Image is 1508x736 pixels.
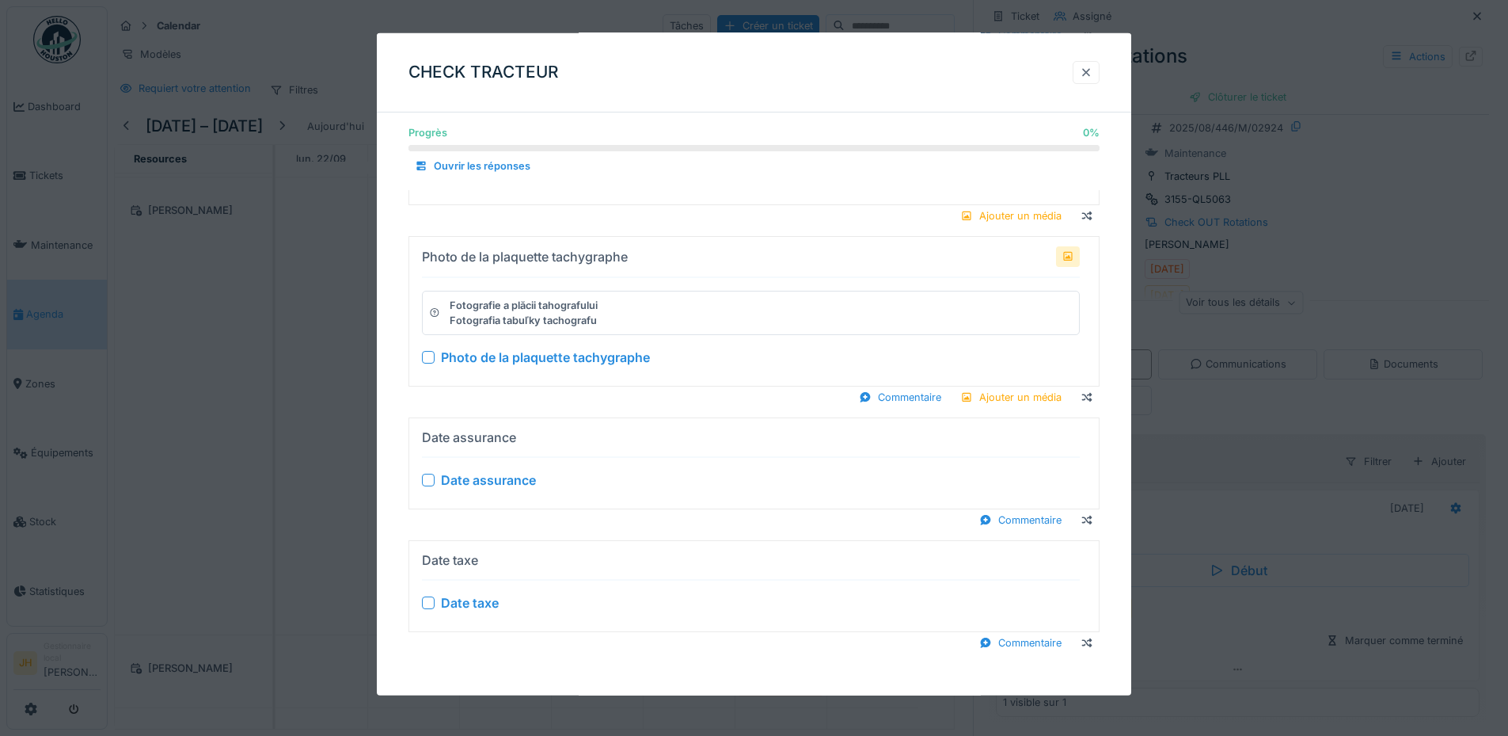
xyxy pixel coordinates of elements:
[441,348,650,367] div: Photo de la plaquette tachygraphe
[954,205,1068,227] div: Ajouter un média
[416,243,1092,379] summary: Photo de la plaquette tachygrapheFotografie a plăcii tahografului Fotografia tabuľky tachografu P...
[416,425,1092,502] summary: Date assurance Date assurance
[1083,125,1100,140] div: 0 %
[973,509,1068,531] div: Commentaire
[422,247,628,266] div: Photo de la plaquette tachygraphe
[416,547,1092,625] summary: Date taxe Date taxe
[450,297,598,327] div: Fotografie a plăcii tahografului Fotografia tabuľky tachografu
[973,632,1068,654] div: Commentaire
[408,155,537,177] div: Ouvrir les réponses
[954,387,1068,408] div: Ajouter un média
[422,428,516,447] div: Date assurance
[422,551,478,570] div: Date taxe
[441,471,536,490] div: Date assurance
[416,62,1092,198] summary: Photo du contrôle techniqueFotografia z technickej kontroly Fotografie a inspecției tehnice Photo...
[853,387,948,408] div: Commentaire
[441,593,499,612] div: Date taxe
[408,145,1100,151] progress: 0 %
[408,63,558,82] h3: CHECK TRACTEUR
[408,125,447,140] div: Progrès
